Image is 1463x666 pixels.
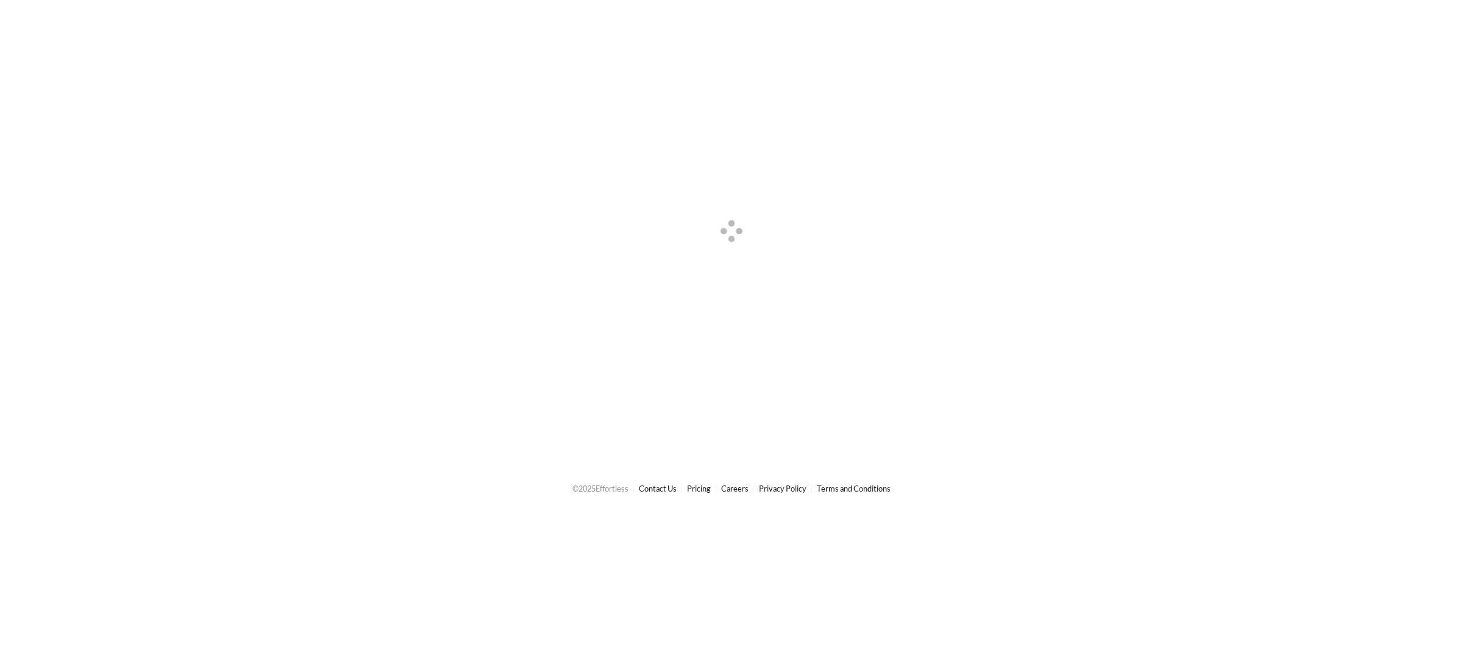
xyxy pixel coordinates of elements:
a: Privacy Policy [759,484,806,493]
a: Terms and Conditions [817,484,891,493]
a: Contact Us [639,484,677,493]
span: © 2025 Effortless [572,484,628,493]
a: Pricing [687,484,711,493]
a: Careers [721,484,749,493]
